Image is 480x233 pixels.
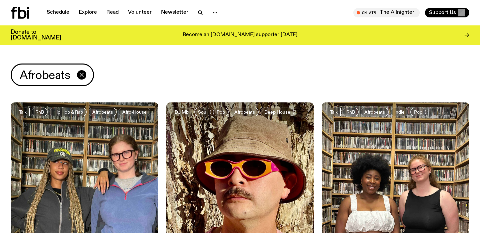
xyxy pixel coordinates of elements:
a: Pop [213,108,229,116]
span: Hip Hop & Rap [53,109,83,114]
span: Afro-House [122,109,147,114]
p: Become an [DOMAIN_NAME] supporter [DATE] [183,32,297,38]
span: Afrobeats [234,109,255,114]
a: Afrobeats [89,108,117,116]
span: RnB [35,109,44,114]
span: DJ Mix [175,109,189,114]
span: Soul [198,109,207,114]
a: Afrobeats [231,108,259,116]
a: Deep House [261,108,294,116]
a: Talk [327,108,341,116]
a: DJ Mix [172,108,192,116]
span: Afrobeats [364,109,385,114]
button: Support Us [425,8,469,17]
span: Indie [394,109,405,114]
span: Pop [217,109,225,114]
button: On AirThe Allnighter [353,8,420,17]
a: Indie [391,108,408,116]
a: Afrobeats [361,108,389,116]
span: RnB [346,109,355,114]
a: Explore [75,8,101,17]
span: Support Us [429,10,456,16]
a: Afro-House [119,108,150,116]
a: Volunteer [124,8,156,17]
span: Talk [19,109,27,114]
a: Talk [16,108,30,116]
span: Afrobeats [92,109,113,114]
a: RnB [343,108,359,116]
a: RnB [32,108,48,116]
a: Read [102,8,123,17]
span: Afrobeats [20,69,70,82]
span: Deep House [264,109,290,114]
a: Hip Hop & Rap [50,108,87,116]
span: Talk [330,109,338,114]
h3: Donate to [DOMAIN_NAME] [11,29,61,41]
a: Newsletter [157,8,192,17]
span: Pop [414,109,422,114]
a: Pop [410,108,426,116]
a: Soul [194,108,211,116]
a: Schedule [43,8,73,17]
